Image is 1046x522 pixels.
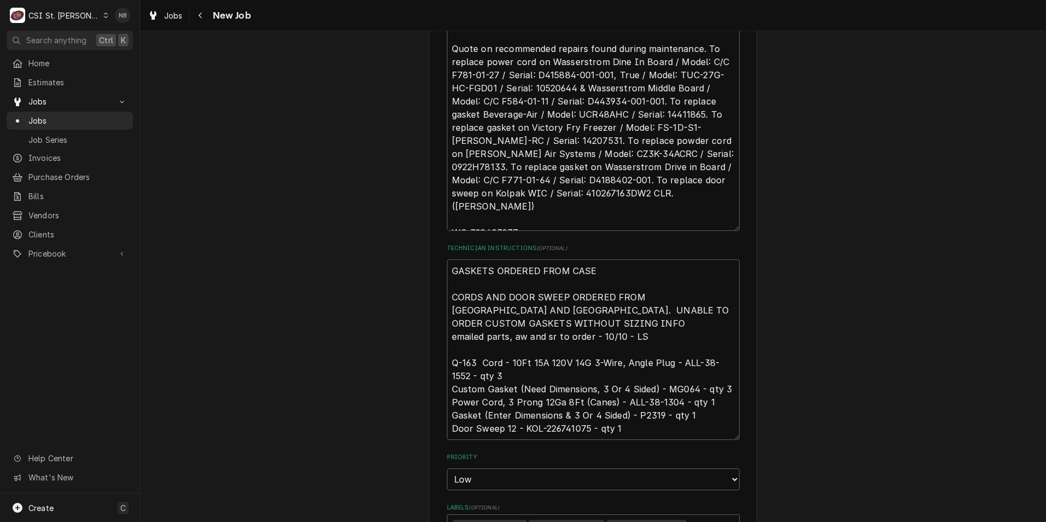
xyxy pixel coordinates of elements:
[99,34,113,46] span: Ctrl
[7,31,133,50] button: Search anythingCtrlK
[7,131,133,149] a: Job Series
[10,8,25,23] div: CSI St. Louis's Avatar
[7,54,133,72] a: Home
[447,259,740,440] textarea: GASKETS ORDERED FROM CASE CORDS AND DOOR SWEEP ORDERED FROM [GEOGRAPHIC_DATA] AND [GEOGRAPHIC_DAT...
[28,248,111,259] span: Pricebook
[28,503,54,513] span: Create
[120,502,126,514] span: C
[164,10,183,21] span: Jobs
[28,10,100,21] div: CSI St. [PERSON_NAME]
[28,134,127,146] span: Job Series
[26,34,86,46] span: Search anything
[447,244,740,253] label: Technician Instructions
[28,210,127,221] span: Vendors
[7,73,133,91] a: Estimates
[28,171,127,183] span: Purchase Orders
[143,7,187,25] a: Jobs
[28,115,127,126] span: Jobs
[7,449,133,467] a: Go to Help Center
[7,168,133,186] a: Purchase Orders
[28,453,126,464] span: Help Center
[28,57,127,69] span: Home
[28,229,127,240] span: Clients
[28,96,111,107] span: Jobs
[28,190,127,202] span: Bills
[7,225,133,243] a: Clients
[447,453,740,490] div: Priority
[7,92,133,111] a: Go to Jobs
[447,503,740,512] label: Labels
[469,504,499,511] span: ( optional )
[7,149,133,167] a: Invoices
[28,472,126,483] span: What's New
[115,8,130,23] div: NB
[7,468,133,486] a: Go to What's New
[7,206,133,224] a: Vendors
[28,77,127,88] span: Estimates
[447,244,740,439] div: Technician Instructions
[115,8,130,23] div: Nick Badolato's Avatar
[121,34,126,46] span: K
[537,245,567,251] span: ( optional )
[10,8,25,23] div: C
[192,7,210,24] button: Navigate back
[7,187,133,205] a: Bills
[210,8,251,23] span: New Job
[28,152,127,164] span: Invoices
[7,245,133,263] a: Go to Pricebook
[447,453,740,462] label: Priority
[7,112,133,130] a: Jobs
